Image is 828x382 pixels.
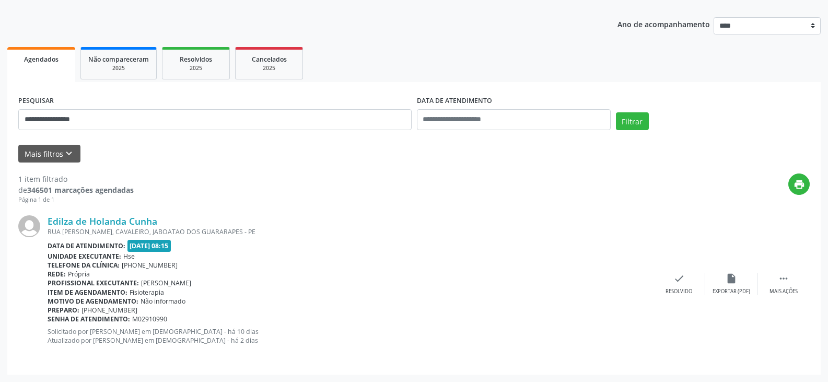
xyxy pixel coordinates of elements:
[141,297,185,306] span: Não informado
[726,273,737,284] i: insert_drive_file
[48,288,127,297] b: Item de agendamento:
[48,279,139,287] b: Profissional executante:
[48,241,125,250] b: Data de atendimento:
[130,288,164,297] span: Fisioterapia
[713,288,750,295] div: Exportar (PDF)
[417,93,492,109] label: DATA DE ATENDIMENTO
[88,55,149,64] span: Não compareceram
[788,173,810,195] button: print
[48,315,130,323] b: Senha de atendimento:
[778,273,789,284] i: 
[18,145,80,163] button: Mais filtroskeyboard_arrow_down
[27,185,134,195] strong: 346501 marcações agendadas
[170,64,222,72] div: 2025
[18,173,134,184] div: 1 item filtrado
[48,297,138,306] b: Motivo de agendamento:
[48,252,121,261] b: Unidade executante:
[141,279,191,287] span: [PERSON_NAME]
[673,273,685,284] i: check
[48,270,66,279] b: Rede:
[48,327,653,345] p: Solicitado por [PERSON_NAME] em [DEMOGRAPHIC_DATA] - há 10 dias Atualizado por [PERSON_NAME] em [...
[123,252,135,261] span: Hse
[48,306,79,315] b: Preparo:
[48,215,157,227] a: Edilza de Holanda Cunha
[81,306,137,315] span: [PHONE_NUMBER]
[616,112,649,130] button: Filtrar
[127,240,171,252] span: [DATE] 08:15
[132,315,167,323] span: M02910990
[18,195,134,204] div: Página 1 de 1
[48,261,120,270] b: Telefone da clínica:
[48,227,653,236] div: RUA [PERSON_NAME], CAVALEIRO, JABOATAO DOS GUARARAPES - PE
[68,270,90,279] span: Própria
[18,215,40,237] img: img
[666,288,692,295] div: Resolvido
[794,179,805,190] i: print
[252,55,287,64] span: Cancelados
[18,184,134,195] div: de
[769,288,798,295] div: Mais ações
[243,64,295,72] div: 2025
[88,64,149,72] div: 2025
[24,55,59,64] span: Agendados
[122,261,178,270] span: [PHONE_NUMBER]
[18,93,54,109] label: PESQUISAR
[617,17,710,30] p: Ano de acompanhamento
[180,55,212,64] span: Resolvidos
[63,148,75,159] i: keyboard_arrow_down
